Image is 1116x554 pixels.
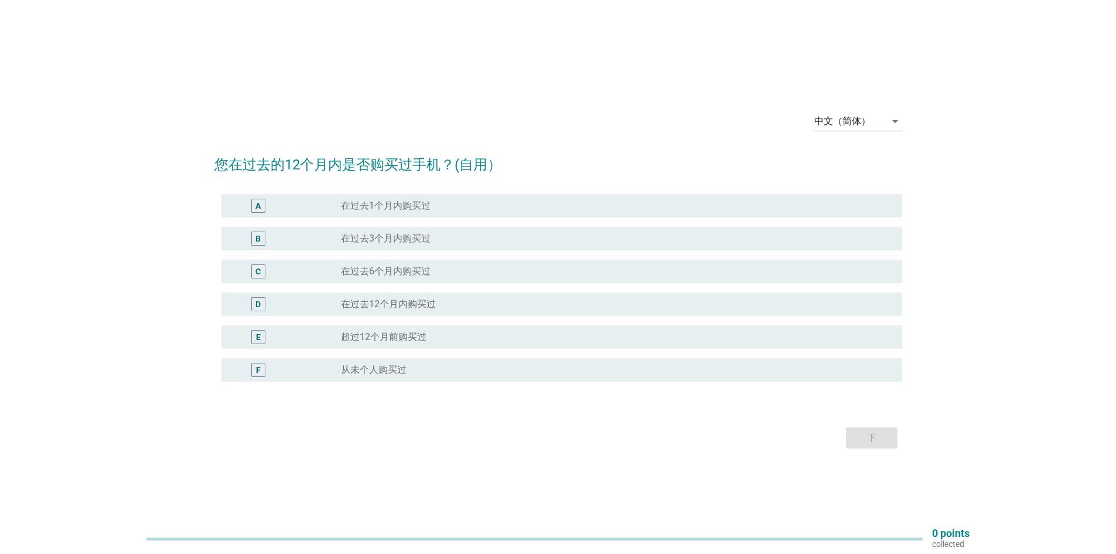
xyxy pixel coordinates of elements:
p: collected [932,539,970,549]
label: 在过去12个月内购买过 [341,298,436,310]
div: 中文（简体） [814,116,871,127]
h2: 您在过去的12个月内是否购买过手机？(自用） [214,142,902,175]
label: 在过去1个月内购买过 [341,200,431,212]
label: 在过去6个月内购买过 [341,266,431,277]
div: D [255,298,261,310]
div: B [255,232,261,244]
div: F [256,363,261,376]
p: 0 points [932,528,970,539]
label: 在过去3个月内购买过 [341,233,431,244]
i: arrow_drop_down [888,114,902,128]
label: 超过12个月前购买过 [341,331,426,343]
div: E [256,331,261,343]
div: A [255,199,261,212]
div: C [255,265,261,277]
label: 从未个人购买过 [341,364,407,376]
